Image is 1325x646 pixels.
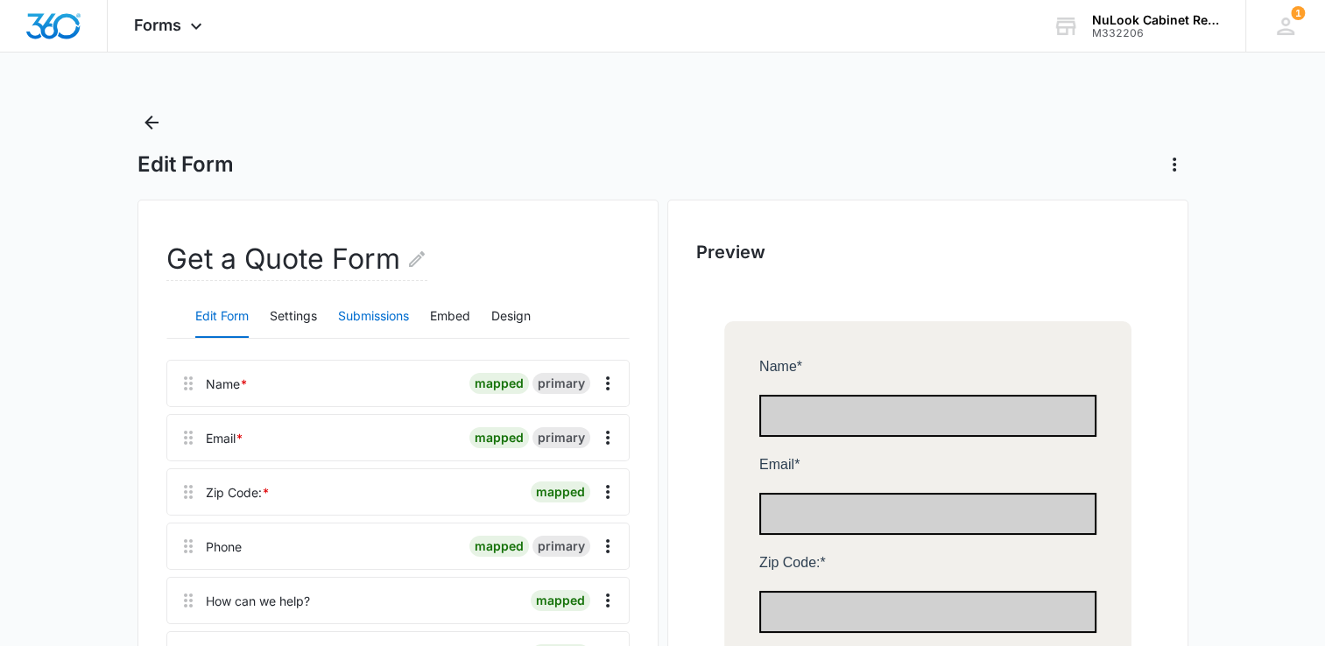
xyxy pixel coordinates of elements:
div: Phone [206,537,242,556]
div: notifications count [1291,6,1305,20]
div: Email [206,429,243,447]
div: mapped [469,427,529,448]
div: mapped [469,373,529,394]
button: Overflow Menu [594,586,622,614]
span: Image Upload: [35,551,126,565]
h2: Get a Quote Form [166,238,427,281]
h1: Edit Form [137,151,234,178]
button: Embed [430,296,470,338]
div: mapped [531,481,590,502]
button: Settings [270,296,317,338]
div: How can we help? [206,592,310,610]
div: primary [532,536,590,557]
span: Email [35,136,70,151]
button: Edit Form Name [406,238,427,280]
div: Zip Code: [206,483,270,502]
div: primary [532,373,590,394]
div: mapped [469,536,529,557]
button: Overflow Menu [594,532,622,560]
button: Overflow Menu [594,424,622,452]
button: Back [137,109,166,137]
div: account id [1092,27,1220,39]
div: account name [1092,13,1220,27]
span: How can we help? [35,430,150,445]
span: Phone [35,332,75,347]
button: Edit Form [195,296,249,338]
button: Overflow Menu [594,369,622,397]
div: Name [206,375,248,393]
span: Zip Code: [35,234,95,249]
button: Design [491,296,531,338]
div: mapped [531,590,590,611]
button: Actions [1160,151,1188,179]
span: Forms [134,16,181,34]
button: Overflow Menu [594,478,622,506]
div: primary [532,427,590,448]
button: Submissions [338,296,409,338]
span: 1 [1291,6,1305,20]
h2: Preview [696,239,1159,265]
span: Name [35,38,73,53]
